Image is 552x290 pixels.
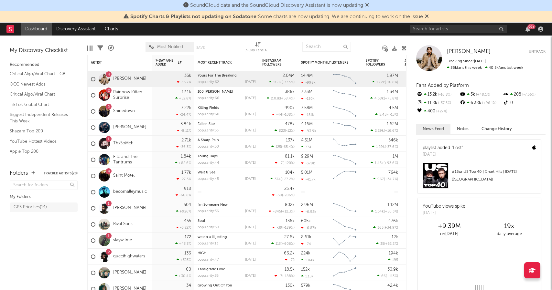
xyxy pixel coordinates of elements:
div: popularity: 45 [198,177,219,181]
div: 19 x [479,223,539,230]
div: ( ) [271,242,295,246]
div: HIGH [198,252,256,255]
a: I'm Someone New [198,203,228,207]
span: Fans Added by Platform [416,83,469,88]
div: 27.6k [284,235,295,239]
span: 5.45k [379,113,388,117]
div: [DATE] [245,97,256,100]
a: Killing Fields [198,106,219,110]
div: 30.9k [387,267,398,272]
div: ( ) [370,96,398,100]
a: #15onUS Top 40 | Chart Hits | [DATE] ([GEOGRAPHIC_DATA]) [418,163,541,193]
div: ( ) [275,274,295,278]
div: Wait & See [198,171,256,174]
div: ( ) [373,225,398,230]
div: -130k [301,97,315,101]
span: -188 % [283,274,294,278]
span: Dismiss [365,3,369,8]
div: [DATE] [245,80,256,84]
span: +34.7 % [385,178,397,181]
span: Most Notified [157,45,183,49]
a: Rainbow Kitten Surprise [113,90,149,101]
div: popularity: 53 [198,129,219,132]
span: 195 [392,258,398,262]
div: 802k [285,203,295,207]
div: 8.61k [301,235,311,239]
div: My Discovery Checklist [10,47,78,55]
span: +96.1 % [481,101,496,105]
div: YouTube views spike [423,203,465,210]
a: Yours For The Breaking [198,74,237,78]
div: [DATE] [245,210,256,213]
div: Tardigrade Love [198,268,256,271]
span: 1.45k [375,161,384,165]
a: [PERSON_NAME] [113,205,146,211]
button: Untrack [529,48,546,55]
span: : Some charts are now updating. We are continuing to work on the issue [130,14,423,19]
div: 172 [185,235,191,239]
a: Growing Out Of You [198,284,232,287]
a: Shinedown [113,109,135,114]
svg: Chart title [330,200,359,216]
span: +113 % [387,274,397,278]
span: -37.6 % [386,145,397,149]
div: ( ) [371,129,398,133]
div: 2.71k [181,138,191,142]
a: we do a lil jesting [198,235,227,239]
span: -37.5 % [283,81,294,84]
a: Apple Top 200 [10,148,71,155]
div: Yours For The Breaking [198,74,256,78]
div: Spotify Monthly Listeners [301,61,350,65]
span: -120 % [284,161,294,165]
div: 7.58M [301,106,313,110]
div: 0 [503,99,546,107]
span: 125 [276,145,281,149]
div: 224k [301,251,310,255]
a: Tardigrade Love [198,268,225,271]
a: [PERSON_NAME] [113,270,146,275]
div: 7-Day Fans Added (7-Day Fans Added) [245,39,271,57]
span: +12.3 % [282,210,294,213]
span: 7-Day Fans Added [156,59,176,67]
div: +30.4 % [175,274,191,278]
a: Discovery Assistant [52,23,100,36]
span: -286 % [283,194,294,197]
button: Notes [450,124,475,134]
div: +82.6 % [175,161,191,165]
a: A Sharp Pain [198,139,219,142]
svg: Chart title [330,233,359,249]
div: GPS Priorities ( 14 ) [14,203,47,211]
span: 35 [380,242,384,246]
div: [DATE] [245,258,256,262]
span: -845 [273,210,281,213]
div: 1.15k [301,274,313,278]
div: 11.8k [416,99,459,107]
div: -8.11 % [177,129,191,133]
button: Save [196,46,205,49]
div: ( ) [270,177,295,181]
span: 113 [276,242,281,246]
div: 5.01M [301,171,312,175]
div: Filters [97,39,103,57]
svg: Chart title [330,87,359,103]
div: 990k [285,106,295,110]
div: popularity: 50 [198,145,219,149]
div: [DATE] [423,210,465,216]
div: Killing Fields [198,106,256,110]
div: popularity: 36 [198,210,219,213]
svg: Chart title [330,265,359,281]
span: 374 [275,178,281,181]
a: [PERSON_NAME] [113,76,146,82]
input: Search for artists [410,25,507,33]
span: 35k fans this week [447,66,482,70]
div: daily average [479,230,539,238]
div: 774 [301,145,311,149]
span: Tracking Since: [DATE] [447,59,486,63]
div: ( ) [269,209,295,213]
input: Search for folders... [10,181,78,190]
div: 130k [286,284,295,288]
div: 6.38k [459,99,502,107]
div: 99 + [527,24,536,29]
div: 81.1k [285,154,295,159]
div: 104k [285,171,295,175]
